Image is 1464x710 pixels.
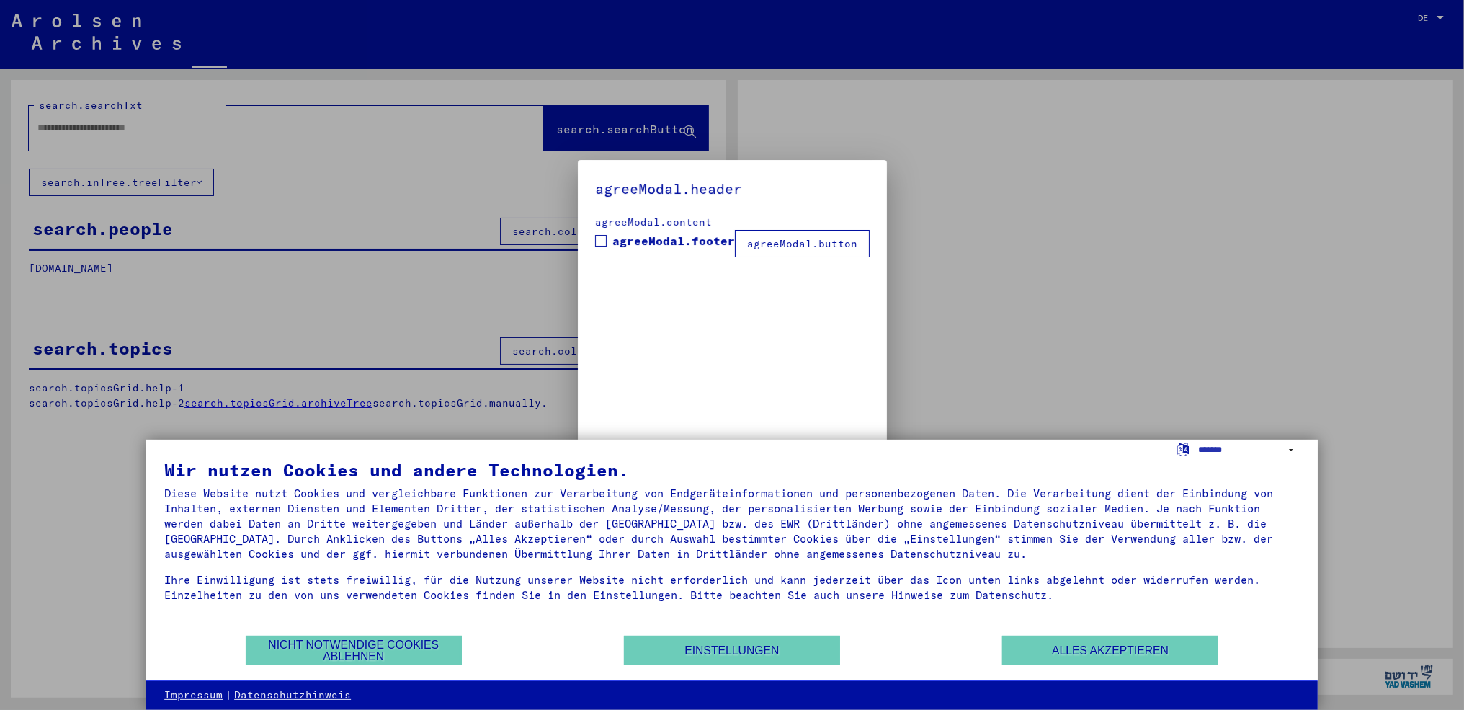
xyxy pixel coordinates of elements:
label: Sprache auswählen [1176,441,1191,455]
button: Nicht notwendige Cookies ablehnen [246,636,462,665]
button: Alles akzeptieren [1002,636,1218,665]
span: agreeModal.footer [612,232,735,249]
div: agreeModal.content [595,215,870,230]
button: Einstellungen [624,636,840,665]
div: Ihre Einwilligung ist stets freiwillig, für die Nutzung unserer Website nicht erforderlich und ka... [164,572,1300,603]
div: Wir nutzen Cookies und andere Technologien. [164,461,1300,479]
div: Diese Website nutzt Cookies und vergleichbare Funktionen zur Verarbeitung von Endgeräteinformatio... [164,486,1300,562]
a: Impressum [164,688,223,703]
a: Datenschutzhinweis [234,688,351,703]
h5: agreeModal.header [595,177,870,200]
select: Sprache auswählen [1199,440,1300,461]
button: agreeModal.button [735,230,870,257]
